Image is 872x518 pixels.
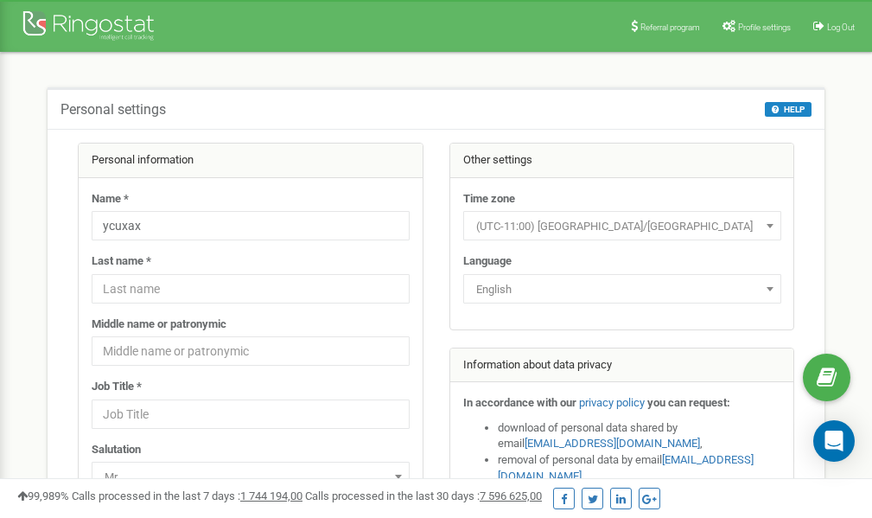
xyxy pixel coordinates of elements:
a: [EMAIL_ADDRESS][DOMAIN_NAME] [525,437,700,450]
label: Name * [92,191,129,208]
label: Job Title * [92,379,142,395]
input: Name [92,211,410,240]
input: Middle name or patronymic [92,336,410,366]
a: privacy policy [579,396,645,409]
span: Calls processed in the last 30 days : [305,489,542,502]
strong: you can request: [647,396,730,409]
label: Language [463,253,512,270]
span: Calls processed in the last 7 days : [72,489,302,502]
label: Middle name or patronymic [92,317,226,333]
strong: In accordance with our [463,396,576,409]
button: HELP [765,102,812,117]
span: Referral program [640,22,700,32]
label: Time zone [463,191,515,208]
li: download of personal data shared by email , [498,420,781,452]
span: English [469,278,775,302]
span: (UTC-11:00) Pacific/Midway [469,214,775,239]
div: Personal information [79,144,423,178]
h5: Personal settings [60,102,166,118]
span: (UTC-11:00) Pacific/Midway [463,211,781,240]
u: 7 596 625,00 [480,489,542,502]
li: removal of personal data by email , [498,452,781,484]
input: Job Title [92,400,410,429]
div: Information about data privacy [450,349,794,383]
div: Other settings [450,144,794,178]
span: Mr. [92,462,410,491]
input: Last name [92,274,410,304]
div: Open Intercom Messenger [813,420,855,462]
span: Profile settings [738,22,791,32]
span: 99,989% [17,489,69,502]
span: Log Out [827,22,855,32]
span: Mr. [98,465,404,489]
u: 1 744 194,00 [240,489,302,502]
label: Salutation [92,442,141,458]
span: English [463,274,781,304]
label: Last name * [92,253,151,270]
